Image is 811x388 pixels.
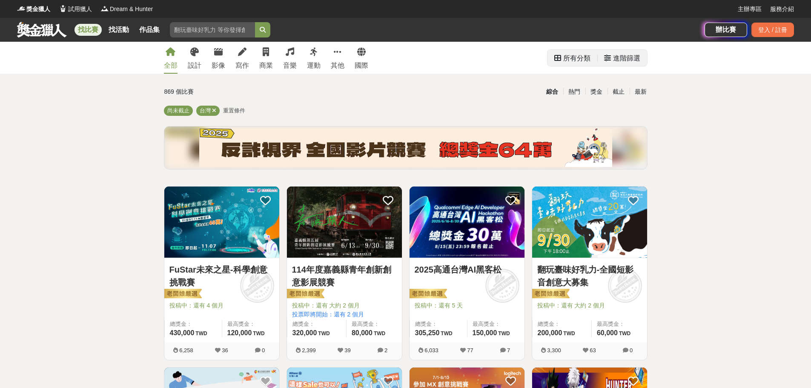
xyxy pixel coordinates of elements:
img: Logo [59,4,67,13]
div: 進階篩選 [613,50,640,67]
span: 39 [344,347,350,354]
span: 0 [630,347,633,354]
span: 總獎金： [170,320,217,328]
div: 全部 [164,60,178,71]
div: 869 個比賽 [164,84,325,99]
div: 寫作 [235,60,249,71]
span: 尚未截止 [167,107,189,114]
span: 總獎金： [538,320,586,328]
div: 運動 [307,60,321,71]
img: 老闆娘嚴選 [163,288,202,300]
a: FuStar未來之星-科學創意挑戰賽 [169,263,274,289]
img: Logo [100,4,109,13]
span: TWD [563,331,575,336]
span: 7 [507,347,510,354]
div: 綜合 [541,84,563,99]
a: 翻玩臺味好乳力-全國短影音創意大募集 [537,263,642,289]
div: 登入 / 註冊 [751,23,794,37]
img: Cover Image [164,187,279,258]
span: 總獎金： [415,320,462,328]
span: 3,300 [547,347,561,354]
span: 305,250 [415,329,440,336]
a: Logo試用獵人 [59,5,92,14]
span: TWD [441,331,452,336]
img: Cover Image [532,187,647,258]
span: 試用獵人 [68,5,92,14]
span: TWD [498,331,510,336]
span: TWD [253,331,264,336]
a: 國際 [355,42,368,74]
span: 最高獎金： [473,320,519,328]
span: 2 [384,347,387,354]
span: 0 [262,347,265,354]
span: 投票即將開始：還有 2 個月 [292,310,397,319]
span: 獎金獵人 [26,5,50,14]
span: 150,000 [473,329,497,336]
a: 其他 [331,42,344,74]
img: Logo [17,4,26,13]
div: 熱門 [563,84,585,99]
span: TWD [195,331,207,336]
a: 找比賽 [75,24,102,36]
span: 77 [467,347,473,354]
span: 最高獎金： [227,320,274,328]
span: 200,000 [538,329,562,336]
a: LogoDream & Hunter [100,5,153,14]
a: 設計 [188,42,201,74]
a: Logo獎金獵人 [17,5,50,14]
span: 投稿中：還有 4 個月 [169,301,274,310]
div: 商業 [259,60,273,71]
a: 作品集 [136,24,163,36]
img: 老闆娘嚴選 [408,288,447,300]
span: 6,033 [424,347,438,354]
a: 服務介紹 [770,5,794,14]
div: 影像 [212,60,225,71]
img: 老闆娘嚴選 [285,288,324,300]
a: 商業 [259,42,273,74]
span: 430,000 [170,329,195,336]
div: 截止 [608,84,630,99]
a: Cover Image [532,187,647,258]
span: 總獎金： [292,320,341,328]
span: 投稿中：還有 5 天 [415,301,519,310]
span: 2,399 [302,347,316,354]
div: 國際 [355,60,368,71]
input: 翻玩臺味好乳力 等你發揮創意！ [170,22,255,37]
span: 投稿中：還有 大約 2 個月 [537,301,642,310]
a: Cover Image [410,187,524,258]
span: 重置條件 [223,107,245,114]
img: 老闆娘嚴選 [530,288,570,300]
span: 60,000 [597,329,618,336]
div: 音樂 [283,60,297,71]
img: Cover Image [410,187,524,258]
span: 63 [590,347,596,354]
span: 最高獎金： [352,320,397,328]
span: TWD [374,331,385,336]
a: 全部 [164,42,178,74]
span: Dream & Hunter [110,5,153,14]
div: 獎金 [585,84,608,99]
div: 所有分類 [563,50,590,67]
span: 320,000 [292,329,317,336]
span: TWD [318,331,330,336]
span: 6,258 [179,347,193,354]
div: 最新 [630,84,652,99]
span: 台灣 [200,107,211,114]
div: 辦比賽 [705,23,747,37]
a: 運動 [307,42,321,74]
span: 投稿中：還有 大約 2 個月 [292,301,397,310]
span: TWD [619,331,630,336]
a: 2025高通台灣AI黑客松 [415,263,519,276]
a: 寫作 [235,42,249,74]
span: 最高獎金： [597,320,642,328]
a: 音樂 [283,42,297,74]
span: 36 [222,347,228,354]
a: Cover Image [287,187,402,258]
span: 120,000 [227,329,252,336]
a: 主辦專區 [738,5,762,14]
a: 114年度嘉義縣青年創新創意影展競賽 [292,263,397,289]
a: 影像 [212,42,225,74]
a: Cover Image [164,187,279,258]
img: b4b43df0-ce9d-4ec9-9998-1f8643ec197e.png [199,129,612,167]
div: 其他 [331,60,344,71]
